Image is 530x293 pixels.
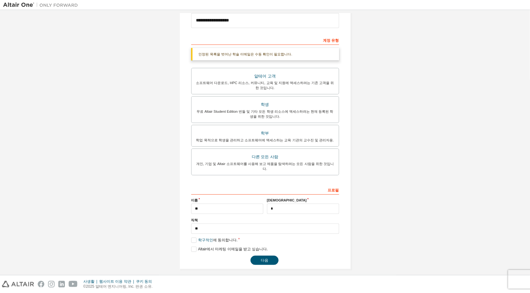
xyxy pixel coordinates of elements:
img: altair_logo.svg [2,281,34,287]
div: 개인, 기업 및 Altair 소프트웨어를 사용해 보고 제품을 탐색하려는 모든 사람을 위한 것입니다. [195,161,335,171]
div: 계정 유형 [191,35,339,45]
font: 2025 알테어 엔지니어링, Inc. 판권 소유. [86,284,153,289]
div: 무료 Altair Student Edition 번들 및 기타 모든 학생 리소스에 액세스하려는 현재 등록된 학생을 위한 것입니다. [195,109,335,119]
div: 웹사이트 이용 약관 [99,279,136,284]
div: 소프트웨어 다운로드, HPC 리소스, 커뮤니티, 교육 및 지원에 액세스하려는 기존 고객을 위한 것입니다. [195,80,335,90]
label: 직책 [191,218,339,223]
a: 학구적인 [198,238,213,242]
img: youtube.svg [69,281,78,287]
div: 학부 [195,129,335,138]
div: 학생 [195,100,335,109]
div: 사생활 [83,279,99,284]
img: linkedin.svg [58,281,65,287]
div: 인정된 목록을 벗어난 학술 이메일은 수동 확인이 필요합니다. [191,48,339,60]
div: 학업 목적으로 학생을 관리하고 소프트웨어에 액세스하는 교육 기관의 교수진 및 관리자용. [195,138,335,143]
img: instagram.svg [48,281,55,287]
label: 이름 [191,198,263,203]
div: 쿠키 동의 [136,279,156,284]
label: 에 동의합니다. [191,238,238,243]
img: 알테어 원 [3,2,81,8]
div: 프로필 [191,185,339,195]
div: 알테어 고객 [195,72,335,81]
img: facebook.svg [38,281,44,287]
p: © [83,284,156,289]
div: 다른 모든 사람 [195,153,335,161]
label: [DEMOGRAPHIC_DATA] [267,198,339,203]
label: Altair에서 마케팅 이메일을 받고 싶습니다. [191,247,268,252]
button: 다음 [250,256,279,265]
